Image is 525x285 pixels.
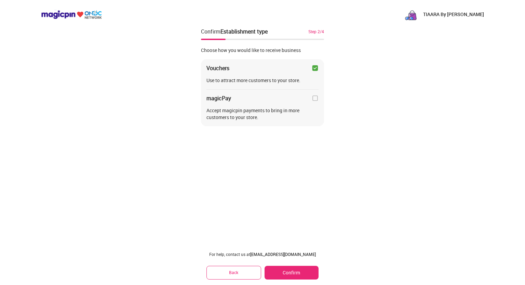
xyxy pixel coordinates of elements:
div: Step 2/4 [308,28,324,35]
div: Vouchers [206,65,229,72]
div: Confirm [201,27,268,36]
div: Establishment type [220,28,268,35]
div: For help, contact us at [206,251,319,257]
p: TIAARA By [PERSON_NAME] [423,11,484,18]
a: [EMAIL_ADDRESS][DOMAIN_NAME] [250,251,316,257]
button: Confirm [265,266,319,280]
img: ondc-logo-new-small.8a59708e.svg [41,10,102,19]
div: magicPay [206,95,231,102]
img: checkbox_green.749048da.svg [312,65,319,72]
div: Use to attract more customers to your store. [206,77,319,84]
img: home-delivery-unchecked-checkbox-icon.f10e6f61.svg [312,95,319,102]
div: Choose how you would like to receive business [201,47,324,54]
button: Back [206,266,261,279]
img: PsC0c2O32FDdPUxcdqZezMFi7cUHCYlyfKz22f2NAYI-T1VIdtUcMZyYect81-aS0W-Lm_5v5tcWZuvUamMmZ_8rKvA [404,8,418,21]
div: Accept magicpin payments to bring in more customers to your store. [206,107,319,121]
